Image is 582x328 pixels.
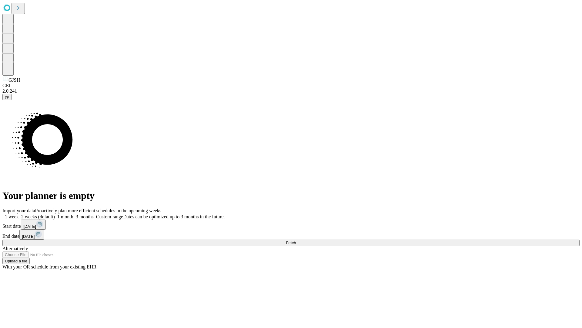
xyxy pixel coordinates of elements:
span: Fetch [286,241,296,245]
span: Proactively plan more efficient schedules in the upcoming weeks. [35,208,162,213]
button: [DATE] [21,220,46,230]
span: Import your data [2,208,35,213]
span: With your OR schedule from your existing EHR [2,264,96,269]
span: [DATE] [22,234,35,239]
span: 2 weeks (default) [21,214,55,219]
h1: Your planner is empty [2,190,580,201]
span: [DATE] [23,224,36,229]
button: @ [2,94,12,100]
span: 1 week [5,214,19,219]
span: Dates can be optimized up to 3 months in the future. [123,214,225,219]
span: 3 months [76,214,94,219]
span: 1 month [57,214,73,219]
span: Alternatively [2,246,28,251]
button: Upload a file [2,258,30,264]
div: 2.0.241 [2,88,580,94]
button: Fetch [2,240,580,246]
button: [DATE] [19,230,44,240]
div: End date [2,230,580,240]
span: Custom range [96,214,123,219]
span: GJSH [8,77,20,83]
span: @ [5,95,9,99]
div: GEI [2,83,580,88]
div: Start date [2,220,580,230]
